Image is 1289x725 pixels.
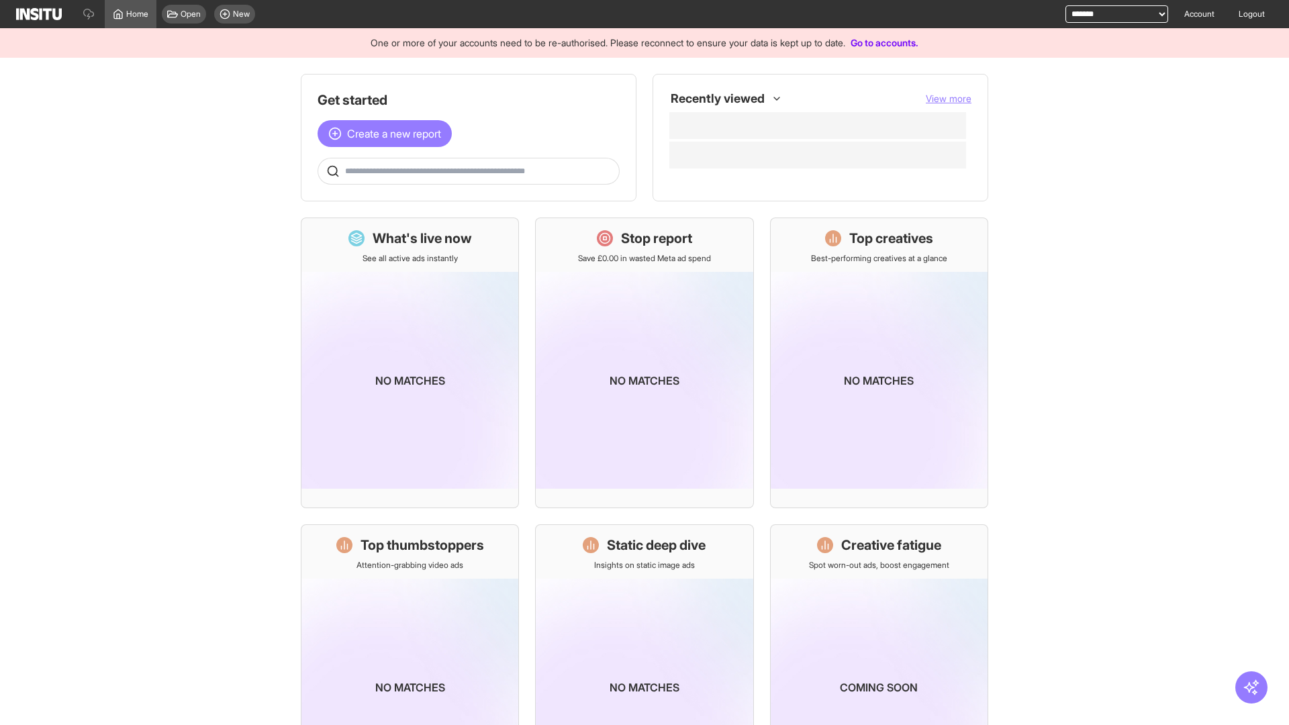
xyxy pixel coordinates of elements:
h1: Get started [318,91,620,109]
img: coming-soon-gradient_kfitwp.png [771,272,988,489]
p: No matches [610,373,679,389]
h1: What's live now [373,229,472,248]
span: Home [126,9,148,19]
p: Save £0.00 in wasted Meta ad spend [578,253,711,264]
h1: Top creatives [849,229,933,248]
h1: Top thumbstoppers [361,536,484,554]
p: Insights on static image ads [594,560,695,571]
p: See all active ads instantly [363,253,458,264]
h1: Stop report [621,229,692,248]
span: Open [181,9,201,19]
p: No matches [375,679,445,695]
span: View more [926,93,971,104]
p: No matches [375,373,445,389]
a: Stop reportSave £0.00 in wasted Meta ad spendNo matches [535,217,753,508]
span: One or more of your accounts need to be re-authorised. Please reconnect to ensure your data is ke... [371,37,845,48]
img: Logo [16,8,62,20]
span: New [233,9,250,19]
img: coming-soon-gradient_kfitwp.png [536,272,753,489]
button: View more [926,92,971,105]
p: No matches [844,373,914,389]
p: Attention-grabbing video ads [356,560,463,571]
a: What's live nowSee all active ads instantlyNo matches [301,217,519,508]
a: Go to accounts. [851,37,918,48]
h1: Static deep dive [607,536,706,554]
button: Create a new report [318,120,452,147]
img: coming-soon-gradient_kfitwp.png [301,272,518,489]
span: Create a new report [347,126,441,142]
p: No matches [610,679,679,695]
p: Best-performing creatives at a glance [811,253,947,264]
a: Top creativesBest-performing creatives at a glanceNo matches [770,217,988,508]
